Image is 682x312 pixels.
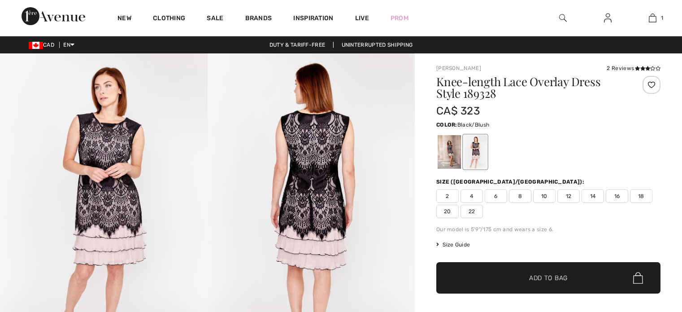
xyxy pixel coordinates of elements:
span: 6 [485,189,507,203]
span: 20 [436,205,459,218]
div: 2 Reviews [607,64,660,72]
img: My Info [604,13,612,23]
a: [PERSON_NAME] [436,65,481,71]
span: CAD [29,42,58,48]
a: New [117,14,131,24]
a: Sign In [597,13,619,24]
span: Add to Bag [529,273,568,283]
div: Our model is 5'9"/175 cm and wears a size 6. [436,225,660,233]
span: Inspiration [293,14,333,24]
a: Clothing [153,14,185,24]
span: Size Guide [436,241,470,249]
span: EN [63,42,74,48]
a: Brands [245,14,272,24]
a: 1 [630,13,674,23]
span: 2 [436,189,459,203]
button: Add to Bag [436,262,660,294]
span: 8 [509,189,531,203]
div: Black/nude [438,135,461,169]
img: Bag.svg [633,272,643,284]
a: Sale [207,14,223,24]
img: 1ère Avenue [22,7,85,25]
h1: Knee-length Lace Overlay Dress Style 189328 [436,76,623,99]
span: 4 [460,189,483,203]
span: 10 [533,189,556,203]
span: 22 [460,205,483,218]
span: 14 [582,189,604,203]
span: Color: [436,122,457,128]
span: Black/Blush [457,122,489,128]
span: 1 [661,14,663,22]
span: 16 [606,189,628,203]
a: Prom [391,13,408,23]
span: 12 [557,189,580,203]
img: search the website [559,13,567,23]
div: Size ([GEOGRAPHIC_DATA]/[GEOGRAPHIC_DATA]): [436,178,586,186]
img: Canadian Dollar [29,42,43,49]
div: Black/Blush [464,135,487,169]
img: My Bag [649,13,656,23]
span: 18 [630,189,652,203]
a: Live [355,13,369,23]
span: CA$ 323 [436,105,480,117]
